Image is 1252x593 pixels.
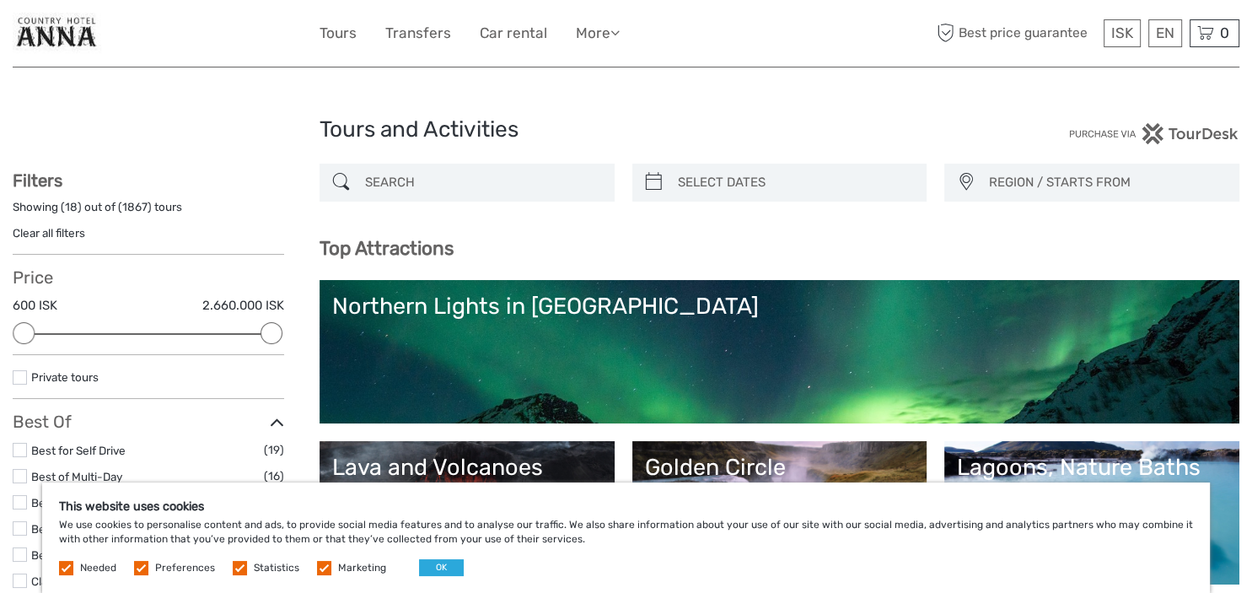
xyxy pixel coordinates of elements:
[332,454,602,481] div: Lava and Volcanoes
[320,21,357,46] a: Tours
[254,561,299,575] label: Statistics
[31,444,126,457] a: Best for Self Drive
[31,574,99,588] a: Classic Tours
[202,297,284,315] label: 2.660.000 ISK
[1068,123,1239,144] img: PurchaseViaTourDesk.png
[981,169,1231,197] button: REGION / STARTS FROM
[645,454,915,481] div: Golden Circle
[645,454,915,572] a: Golden Circle
[155,561,215,575] label: Preferences
[358,168,606,197] input: SEARCH
[957,454,1227,572] a: Lagoons, Nature Baths and Spas
[31,522,116,536] a: Best of Summer
[122,199,148,215] label: 1867
[1148,19,1182,47] div: EN
[419,559,464,576] button: OK
[332,293,1227,320] div: Northern Lights in [GEOGRAPHIC_DATA]
[385,21,451,46] a: Transfers
[332,454,602,572] a: Lava and Volcanoes
[13,412,284,432] h3: Best Of
[24,30,191,43] p: We're away right now. Please check back later!
[31,470,122,483] a: Best of Multi-Day
[576,21,620,46] a: More
[932,19,1099,47] span: Best price guarantee
[13,170,62,191] strong: Filters
[332,293,1227,411] a: Northern Lights in [GEOGRAPHIC_DATA]
[65,199,78,215] label: 18
[264,466,284,486] span: (16)
[1217,24,1232,41] span: 0
[59,499,1193,514] h5: This website uses cookies
[31,370,99,384] a: Private tours
[42,482,1210,593] div: We use cookies to personalise content and ads, to provide social media features and to analyse ou...
[194,26,214,46] button: Open LiveChat chat widget
[320,237,454,260] b: Top Attractions
[320,116,933,143] h1: Tours and Activities
[13,13,101,54] img: 371-806269e4-5160-4dbc-9afb-73a9729e58ef_logo_small.jpg
[80,561,116,575] label: Needed
[957,454,1227,509] div: Lagoons, Nature Baths and Spas
[13,199,284,225] div: Showing ( ) out of ( ) tours
[480,21,547,46] a: Car rental
[31,548,105,562] a: Best of Winter
[13,297,57,315] label: 600 ISK
[671,168,919,197] input: SELECT DATES
[264,440,284,460] span: (19)
[13,226,85,240] a: Clear all filters
[31,496,205,509] a: Best of Reykjanes/Eruption Sites
[338,561,386,575] label: Marketing
[13,267,284,288] h3: Price
[1111,24,1133,41] span: ISK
